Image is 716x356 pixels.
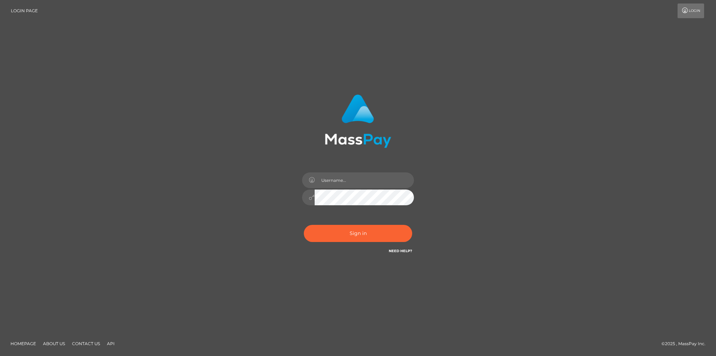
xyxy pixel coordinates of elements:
a: API [104,338,117,349]
a: Need Help? [389,249,412,253]
input: Username... [315,172,414,188]
img: MassPay Login [325,94,391,148]
a: Login [678,3,704,18]
button: Sign in [304,225,412,242]
a: About Us [40,338,68,349]
a: Login Page [11,3,38,18]
div: © 2025 , MassPay Inc. [661,340,711,348]
a: Contact Us [69,338,103,349]
a: Homepage [8,338,39,349]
